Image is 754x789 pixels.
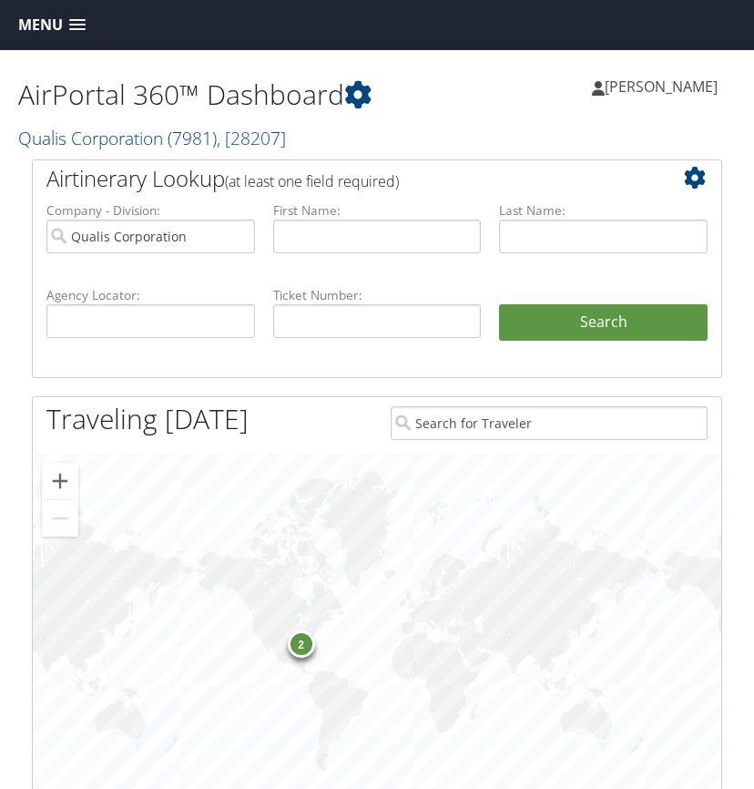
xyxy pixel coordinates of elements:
[18,76,377,114] h1: AirPortal 360™ Dashboard
[605,77,718,97] span: [PERSON_NAME]
[168,126,217,150] span: ( 7981 )
[42,463,78,499] button: Zoom in
[46,201,255,220] label: Company - Division:
[499,201,708,220] label: Last Name:
[499,304,708,341] button: Search
[42,500,78,537] button: Zoom out
[9,10,95,40] a: Menu
[46,163,650,194] h2: Airtinerary Lookup
[273,201,482,220] label: First Name:
[225,171,399,191] span: (at least one field required)
[217,126,286,150] span: , [ 28207 ]
[46,286,255,304] label: Agency Locator:
[46,400,249,438] h1: Traveling [DATE]
[18,126,286,150] a: Qualis Corporation
[18,16,63,34] span: Menu
[273,286,482,304] label: Ticket Number:
[592,59,736,114] a: [PERSON_NAME]
[391,406,708,440] input: Search for Traveler
[288,630,315,658] div: 2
